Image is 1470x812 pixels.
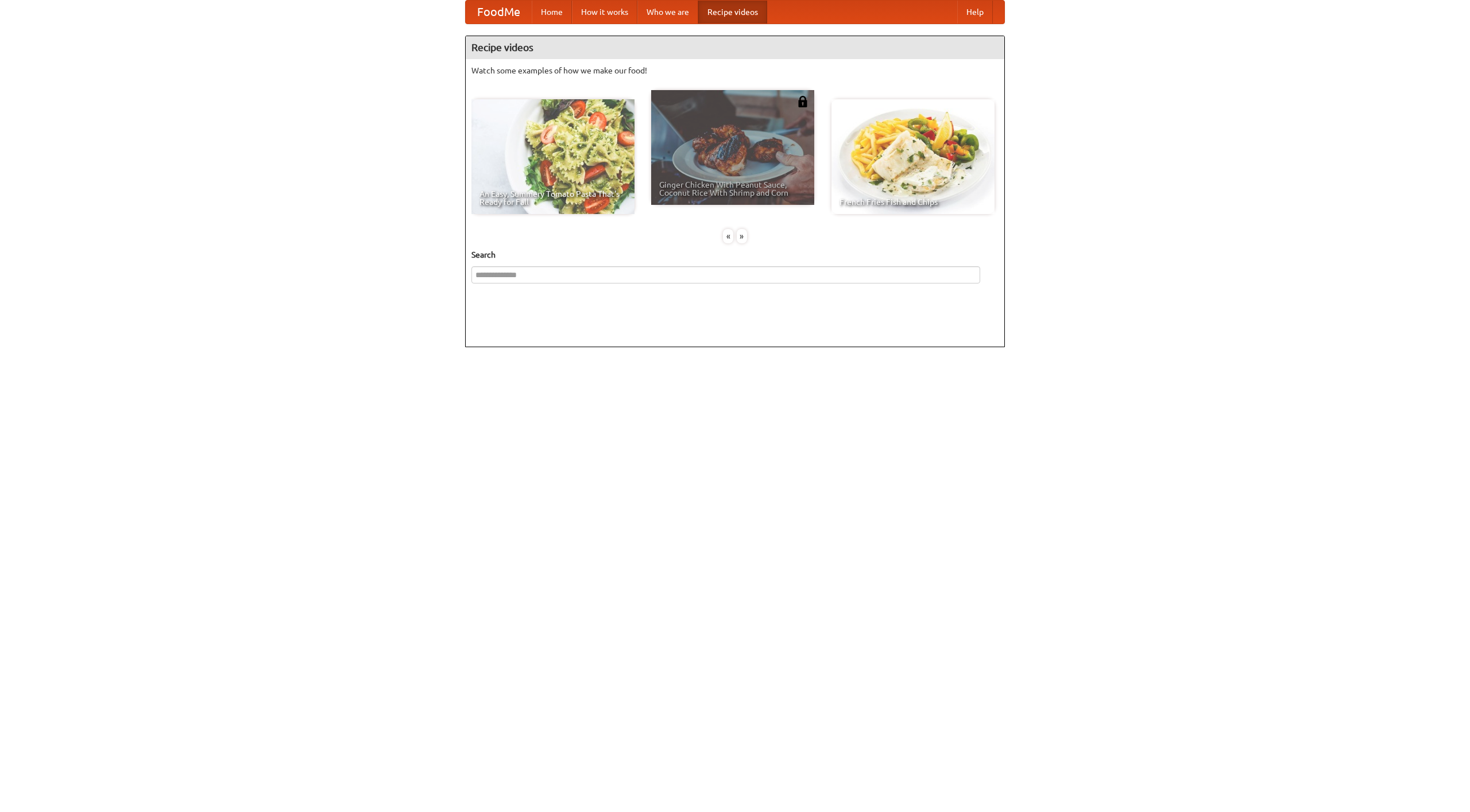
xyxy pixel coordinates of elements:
[466,1,532,24] a: FoodMe
[637,1,698,24] a: Who we are
[723,229,733,243] div: «
[479,190,626,206] span: An Easy, Summery Tomato Pasta That's Ready for Fall
[957,1,993,24] a: Help
[797,96,808,107] img: 483408.png
[532,1,572,24] a: Home
[466,36,1004,59] h4: Recipe videos
[471,99,635,214] a: An Easy, Summery Tomato Pasta That's Ready for Fall
[698,1,767,24] a: Recipe videos
[471,65,999,76] p: Watch some examples of how we make our food!
[471,249,999,261] h5: Search
[572,1,637,24] a: How it works
[840,198,987,206] span: French Fries Fish and Chips
[831,99,995,214] a: French Fries Fish and Chips
[737,229,747,243] div: »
